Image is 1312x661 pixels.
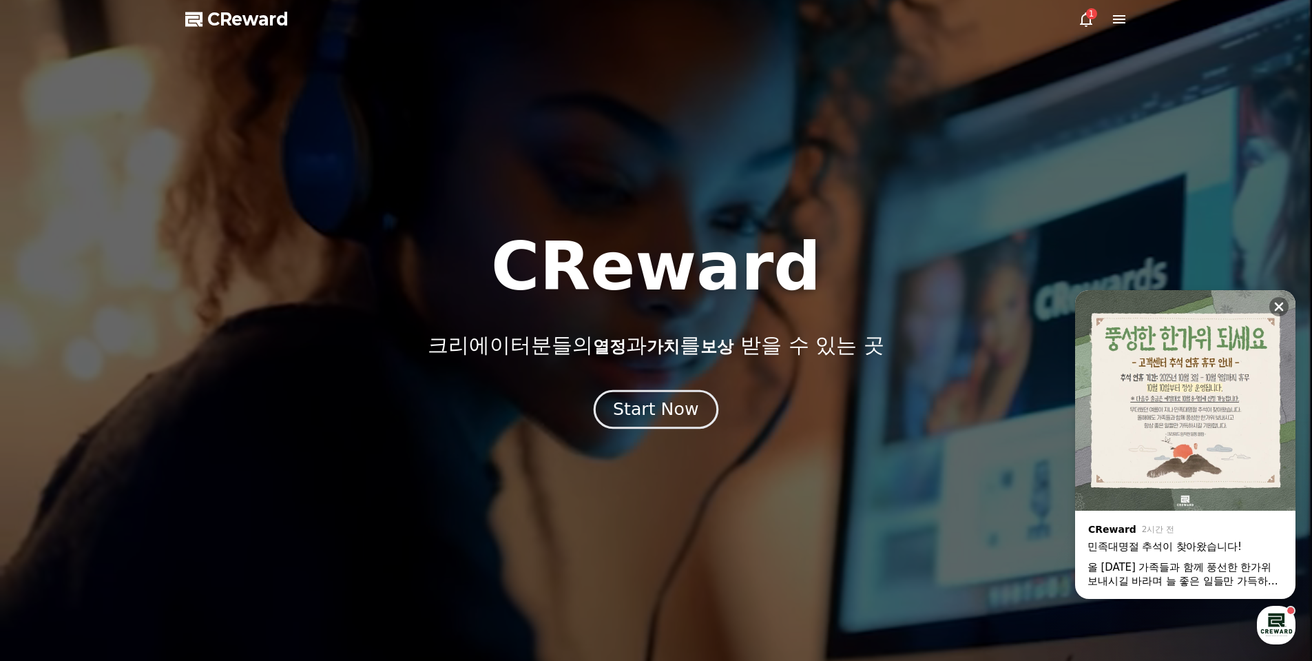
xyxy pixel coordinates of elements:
a: 설정 [178,437,264,471]
span: 홈 [43,458,52,469]
p: 크리에이터분들의 과 를 받을 수 있는 곳 [428,333,884,358]
a: 대화 [91,437,178,471]
span: 설정 [213,458,229,469]
a: 홈 [4,437,91,471]
a: CReward [185,8,289,30]
h1: CReward [491,234,821,300]
span: 가치 [647,337,680,356]
span: 보상 [700,337,733,356]
span: 열정 [593,337,626,356]
span: 대화 [126,458,143,469]
div: Start Now [613,398,698,421]
a: 1 [1078,11,1094,28]
span: CReward [207,8,289,30]
button: Start Now [594,389,718,429]
div: 1 [1086,8,1097,19]
a: Start Now [596,405,716,418]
